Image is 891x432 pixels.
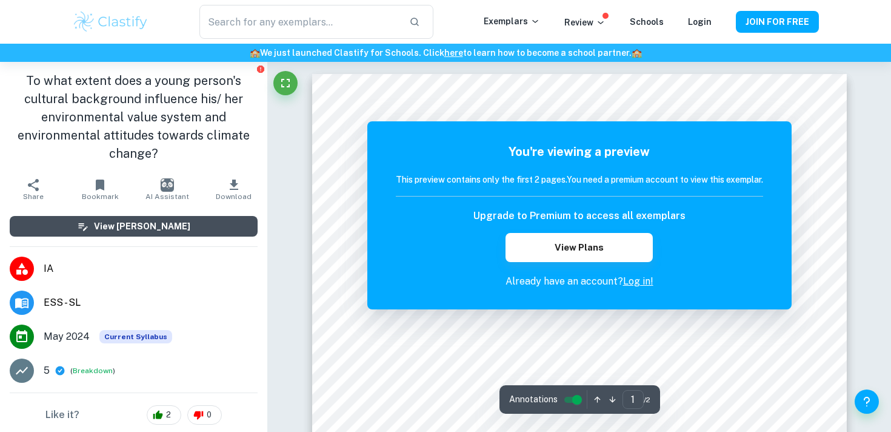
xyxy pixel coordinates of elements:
h5: You're viewing a preview [396,143,763,161]
span: ( ) [70,365,115,377]
button: Breakdown [73,365,113,376]
div: 2 [147,405,181,425]
span: Bookmark [82,192,119,201]
div: This exemplar is based on the current syllabus. Feel free to refer to it for inspiration/ideas wh... [99,330,172,343]
button: View [PERSON_NAME] [10,216,258,237]
button: Help and Feedback [855,390,879,414]
span: Share [23,192,44,201]
a: Log in! [623,275,653,287]
button: Fullscreen [273,71,298,95]
p: Exemplars [484,15,540,28]
button: JOIN FOR FREE [736,11,819,33]
span: IA [44,262,258,276]
input: Search for any exemplars... [199,5,399,39]
a: Login [688,17,712,27]
span: 2 [159,409,178,421]
span: Annotations [509,393,558,406]
a: here [444,48,463,58]
p: 5 [44,363,50,378]
span: AI Assistant [145,192,189,201]
p: Already have an account? [396,274,763,289]
a: Schools [630,17,664,27]
h6: This preview contains only the first 2 pages. You need a premium account to view this exemplar. [396,173,763,186]
span: Download [216,192,252,201]
img: Clastify logo [72,10,149,34]
button: View Plans [506,233,652,262]
h1: To what extent does a young person's cultural background influence his/ her environmental value s... [10,72,258,163]
p: Review [564,16,606,29]
div: 0 [187,405,222,425]
button: AI Assistant [134,172,201,206]
h6: View [PERSON_NAME] [94,220,190,233]
span: 🏫 [632,48,642,58]
img: AI Assistant [161,178,174,192]
button: Report issue [256,64,265,73]
button: Download [201,172,267,206]
button: Bookmark [67,172,133,206]
span: 🏫 [250,48,260,58]
span: May 2024 [44,329,90,344]
h6: Like it? [45,408,79,422]
h6: We just launched Clastify for Schools. Click to learn how to become a school partner. [2,46,889,59]
span: ESS - SL [44,295,258,310]
span: 0 [200,409,218,421]
span: Current Syllabus [99,330,172,343]
h6: Upgrade to Premium to access all exemplars [473,209,686,223]
span: / 2 [644,394,650,405]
